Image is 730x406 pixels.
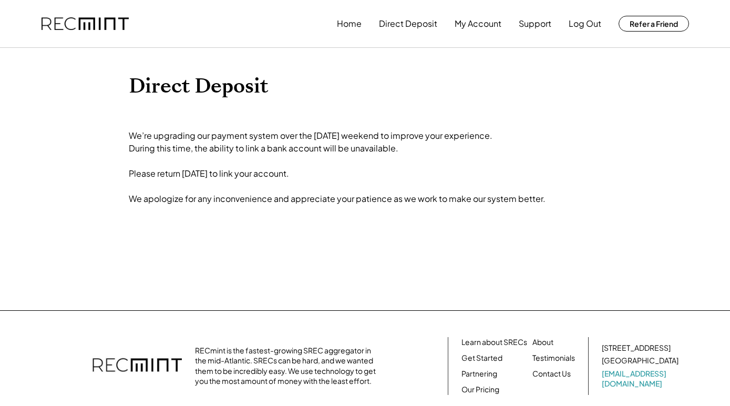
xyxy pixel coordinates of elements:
button: Log Out [569,13,601,34]
a: Testimonials [532,353,575,363]
div: [GEOGRAPHIC_DATA] [602,356,678,366]
a: [EMAIL_ADDRESS][DOMAIN_NAME] [602,369,681,389]
a: Our Pricing [461,384,499,395]
a: Get Started [461,353,502,363]
img: recmint-logotype%403x.png [92,348,182,384]
button: My Account [455,13,501,34]
a: About [532,337,553,348]
a: Learn about SRECs [461,337,527,348]
div: RECmint is the fastest-growing SREC aggregator in the mid-Atlantic. SRECs can be hard, and we wan... [195,346,382,387]
img: recmint-logotype%403x.png [42,17,129,31]
div: [STREET_ADDRESS] [602,343,671,353]
a: Contact Us [532,369,571,379]
div: We’re upgrading our payment system over the [DATE] weekend to improve your experience. During thi... [129,129,546,205]
button: Home [337,13,362,34]
h1: Direct Deposit [129,74,602,99]
button: Direct Deposit [379,13,437,34]
button: Refer a Friend [619,16,689,32]
button: Support [519,13,551,34]
a: Partnering [461,369,497,379]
